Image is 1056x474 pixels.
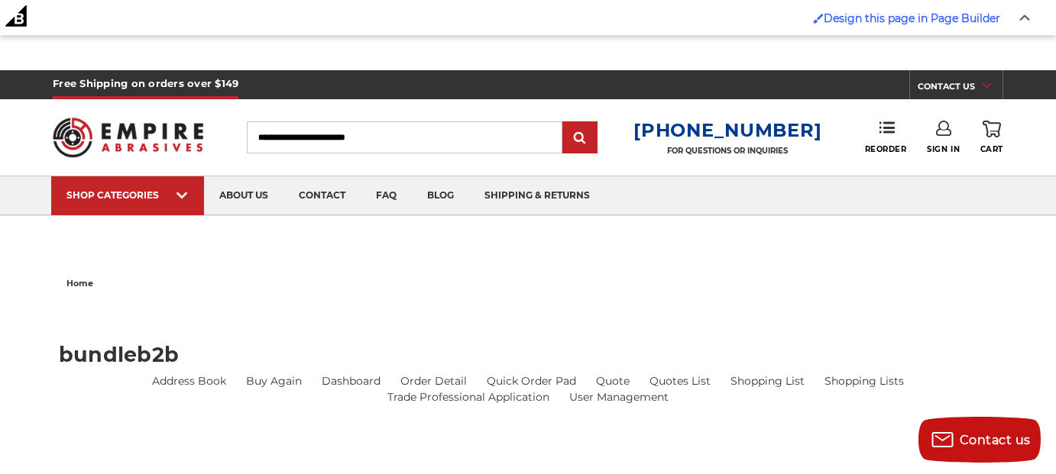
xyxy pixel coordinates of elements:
div: SHOP CATEGORIES [66,189,189,201]
a: Order Detail [400,373,467,389]
a: Reorder [865,121,907,153]
input: Submit [565,123,595,153]
h1: bundleb2b [59,344,997,365]
a: Trade Professional Application [387,389,549,405]
a: Dashboard [322,373,381,389]
a: Quote [596,373,630,389]
p: FOR QUESTIONS OR INQUIRIES [633,146,821,156]
img: Empire Abrasives [53,108,203,166]
a: Cart [980,121,1003,154]
img: Close Admin Bar [1019,15,1030,21]
a: Quotes List [649,373,711,389]
a: Address Book [152,373,226,389]
img: Enabled brush for page builder edit. [813,13,824,24]
a: Shopping List [730,373,805,389]
a: Quick Order Pad [487,373,576,389]
a: faq [361,176,412,215]
a: contact [283,176,361,215]
span: Reorder [865,144,907,154]
a: about us [204,176,283,215]
span: Design this page in Page Builder [824,11,1000,25]
h5: Free Shipping on orders over $149 [53,70,238,99]
span: Cart [980,144,1003,154]
a: Shopping Lists [824,373,904,389]
a: [PHONE_NUMBER] [633,119,821,141]
span: Sign In [927,144,960,154]
a: CONTACT US [918,78,1003,99]
a: Enabled brush for page builder edit. Design this page in Page Builder [805,4,1008,33]
span: Contact us [960,433,1031,447]
a: Buy Again [246,373,302,389]
a: shipping & returns [469,176,605,215]
a: User Management [569,389,669,405]
span: home [66,278,93,289]
a: blog [412,176,469,215]
button: Contact us [918,417,1041,463]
